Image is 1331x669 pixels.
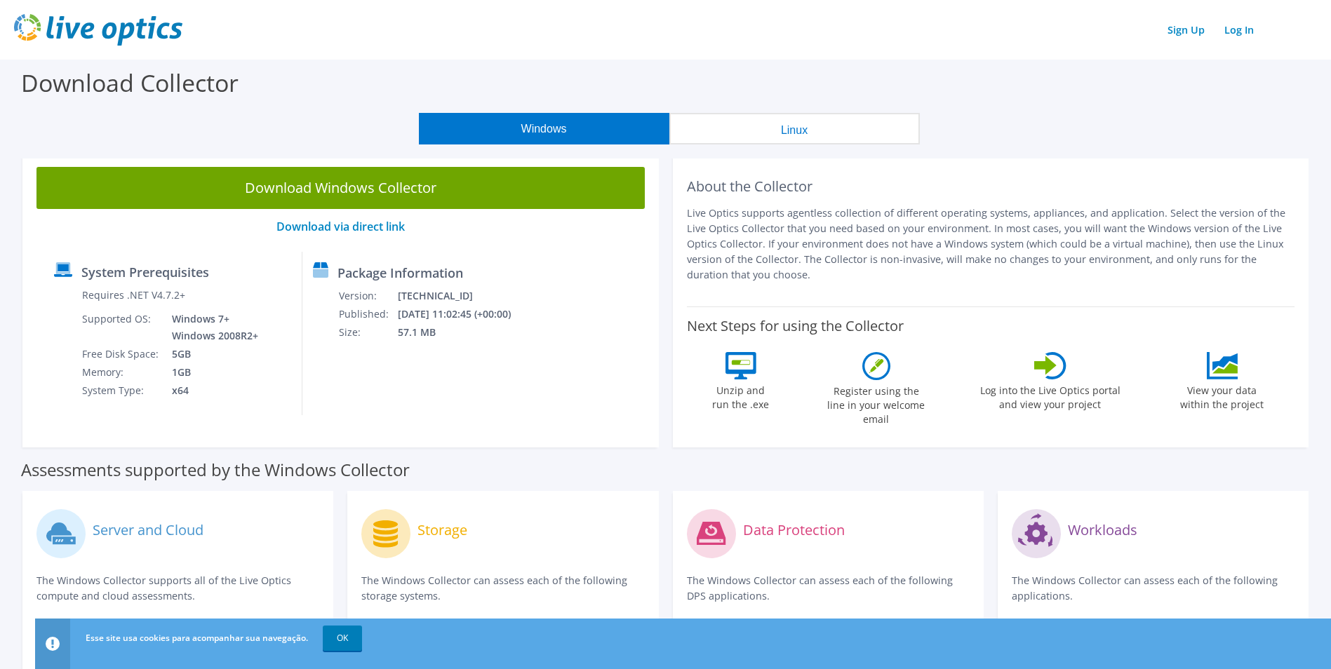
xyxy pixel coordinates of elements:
[323,626,362,651] a: OK
[338,287,397,305] td: Version:
[161,310,261,345] td: Windows 7+ Windows 2008R2+
[82,288,185,302] label: Requires .NET V4.7.2+
[81,310,161,345] td: Supported OS:
[687,205,1295,283] p: Live Optics supports agentless collection of different operating systems, appliances, and applica...
[14,14,182,46] img: live_optics_svg.svg
[161,381,261,400] td: x64
[36,167,645,209] a: Download Windows Collector
[687,318,904,334] label: Next Steps for using the Collector
[397,323,529,342] td: 57.1 MB
[669,113,920,144] button: Linux
[338,305,397,323] td: Published:
[397,287,529,305] td: [TECHNICAL_ID]
[687,178,1295,195] h2: About the Collector
[21,67,239,99] label: Download Collector
[419,113,669,144] button: Windows
[161,345,261,363] td: 5GB
[824,380,929,426] label: Register using the line in your welcome email
[361,573,644,604] p: The Windows Collector can assess each of the following storage systems.
[36,573,319,604] p: The Windows Collector supports all of the Live Optics compute and cloud assessments.
[417,523,467,537] label: Storage
[81,345,161,363] td: Free Disk Space:
[1217,20,1261,40] a: Log In
[743,523,845,537] label: Data Protection
[276,219,405,234] a: Download via direct link
[86,632,308,644] span: Esse site usa cookies para acompanhar sua navegação.
[81,381,161,400] td: System Type:
[93,523,203,537] label: Server and Cloud
[161,363,261,381] td: 1GB
[709,379,773,412] label: Unzip and run the .exe
[397,305,529,323] td: [DATE] 11:02:45 (+00:00)
[687,573,970,604] p: The Windows Collector can assess each of the following DPS applications.
[1172,379,1273,412] label: View your data within the project
[338,323,397,342] td: Size:
[337,266,463,280] label: Package Information
[979,379,1121,412] label: Log into the Live Optics portal and view your project
[1068,523,1137,537] label: Workloads
[1012,573,1295,604] p: The Windows Collector can assess each of the following applications.
[21,463,410,477] label: Assessments supported by the Windows Collector
[81,265,209,279] label: System Prerequisites
[1161,20,1212,40] a: Sign Up
[81,363,161,381] td: Memory:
